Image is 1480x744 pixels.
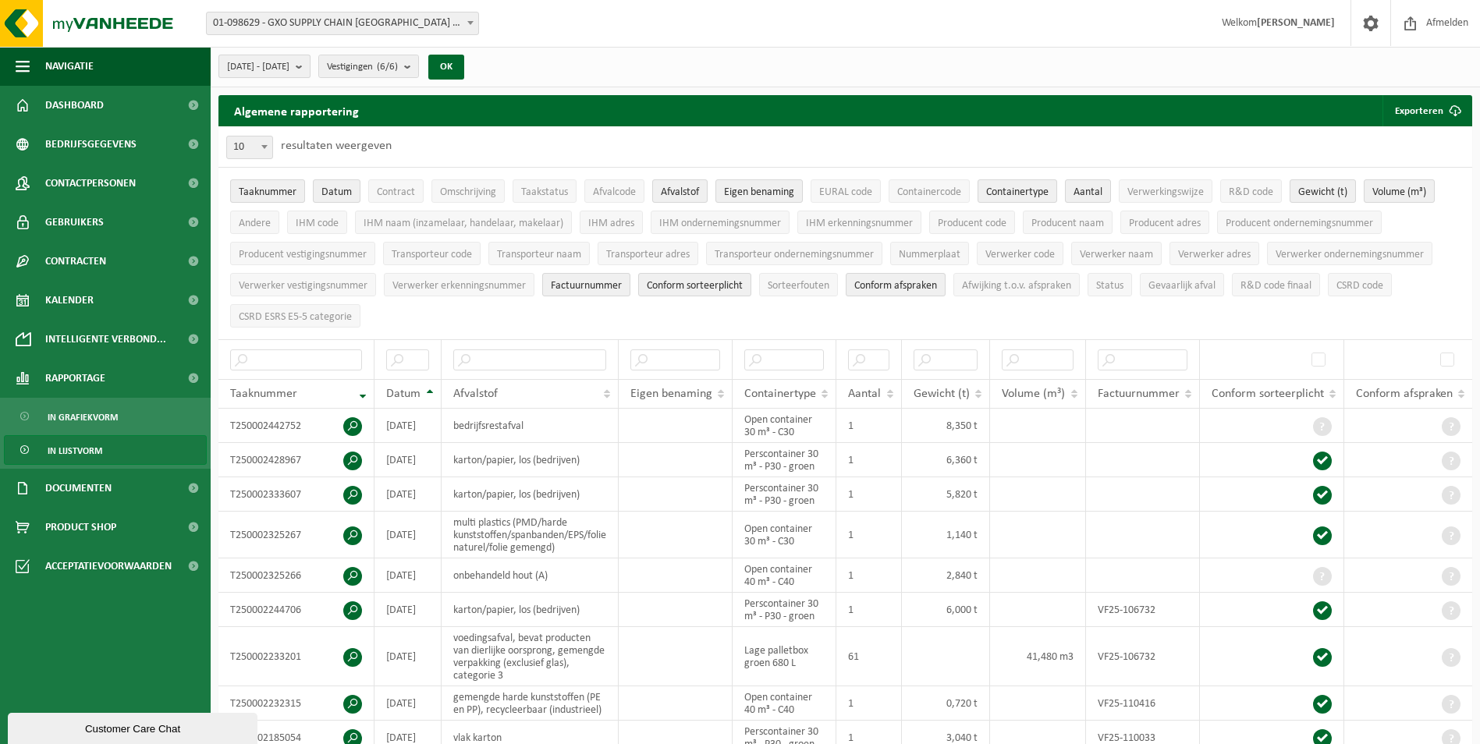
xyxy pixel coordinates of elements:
span: In lijstvorm [48,436,102,466]
span: CSRD code [1336,280,1383,292]
label: resultaten weergeven [281,140,392,152]
td: [DATE] [374,627,442,686]
button: ContractContract: Activate to sort [368,179,424,203]
span: Conform sorteerplicht [1212,388,1324,400]
span: Transporteur adres [606,249,690,260]
span: Volume (m³) [1372,186,1426,198]
td: T250002325266 [218,558,374,593]
span: IHM adres [588,218,634,229]
td: VF25-106732 [1086,627,1200,686]
span: Verwerkingswijze [1127,186,1204,198]
td: onbehandeld hout (A) [442,558,619,593]
td: 0,720 t [902,686,990,721]
td: Perscontainer 30 m³ - P30 - groen [733,477,836,512]
span: Taaknummer [239,186,296,198]
td: T250002325267 [218,512,374,558]
span: Dashboard [45,86,104,125]
td: VF25-106732 [1086,593,1200,627]
td: 1 [836,409,902,443]
button: Afwijking t.o.v. afsprakenAfwijking t.o.v. afspraken: Activate to sort [953,273,1080,296]
button: IHM erkenningsnummerIHM erkenningsnummer: Activate to sort [797,211,921,234]
td: Open container 40 m³ - C40 [733,558,836,593]
button: CSRD ESRS E5-5 categorieCSRD ESRS E5-5 categorie: Activate to sort [230,304,360,328]
span: Gewicht (t) [1298,186,1347,198]
td: 1 [836,512,902,558]
td: T250002333607 [218,477,374,512]
td: bedrijfsrestafval [442,409,619,443]
count: (6/6) [377,62,398,72]
h2: Algemene rapportering [218,95,374,126]
span: Contract [377,186,415,198]
span: Eigen benaming [630,388,712,400]
span: Containertype [744,388,816,400]
span: Aantal [848,388,881,400]
button: AfvalcodeAfvalcode: Activate to sort [584,179,644,203]
button: Verwerker codeVerwerker code: Activate to sort [977,242,1063,265]
button: Producent codeProducent code: Activate to sort [929,211,1015,234]
button: Conform sorteerplicht : Activate to sort [638,273,751,296]
td: [DATE] [374,409,442,443]
button: ContainercodeContainercode: Activate to sort [889,179,970,203]
span: Eigen benaming [724,186,794,198]
span: Product Shop [45,508,116,547]
button: IHM adresIHM adres: Activate to sort [580,211,643,234]
td: multi plastics (PMD/harde kunststoffen/spanbanden/EPS/folie naturel/folie gemengd) [442,512,619,558]
td: gemengde harde kunststoffen (PE en PP), recycleerbaar (industrieel) [442,686,619,721]
span: In grafiekvorm [48,402,118,432]
span: R&D code [1229,186,1273,198]
button: VerwerkingswijzeVerwerkingswijze: Activate to sort [1119,179,1212,203]
span: Taakstatus [521,186,568,198]
span: Datum [386,388,421,400]
span: Sorteerfouten [768,280,829,292]
span: Transporteur ondernemingsnummer [715,249,874,260]
button: Vestigingen(6/6) [318,55,419,78]
td: 1 [836,558,902,593]
td: 1 [836,593,902,627]
button: Gewicht (t)Gewicht (t): Activate to sort [1290,179,1356,203]
span: Gebruikers [45,203,104,242]
button: Verwerker naamVerwerker naam: Activate to sort [1071,242,1162,265]
a: In grafiekvorm [4,402,207,431]
button: Transporteur adresTransporteur adres: Activate to sort [598,242,698,265]
button: TaakstatusTaakstatus: Activate to sort [513,179,577,203]
td: Perscontainer 30 m³ - P30 - groen [733,593,836,627]
span: Containercode [897,186,961,198]
span: Andere [239,218,271,229]
span: Conform afspraken [1356,388,1453,400]
td: T250002233201 [218,627,374,686]
td: voedingsafval, bevat producten van dierlijke oorsprong, gemengde verpakking (exclusief glas), cat... [442,627,619,686]
span: Transporteur code [392,249,472,260]
button: Producent adresProducent adres: Activate to sort [1120,211,1209,234]
td: 6,360 t [902,443,990,477]
button: Verwerker vestigingsnummerVerwerker vestigingsnummer: Activate to sort [230,273,376,296]
span: Factuurnummer [551,280,622,292]
td: [DATE] [374,443,442,477]
span: Producent adres [1129,218,1201,229]
td: [DATE] [374,686,442,721]
button: IHM ondernemingsnummerIHM ondernemingsnummer: Activate to sort [651,211,790,234]
span: Factuurnummer [1098,388,1180,400]
button: NummerplaatNummerplaat: Activate to sort [890,242,969,265]
td: T250002428967 [218,443,374,477]
td: [DATE] [374,558,442,593]
button: EURAL codeEURAL code: Activate to sort [811,179,881,203]
button: FactuurnummerFactuurnummer: Activate to sort [542,273,630,296]
td: karton/papier, los (bedrijven) [442,443,619,477]
td: karton/papier, los (bedrijven) [442,477,619,512]
button: IHM naam (inzamelaar, handelaar, makelaar)IHM naam (inzamelaar, handelaar, makelaar): Activate to... [355,211,572,234]
td: 8,350 t [902,409,990,443]
span: Verwerker erkenningsnummer [392,280,526,292]
iframe: chat widget [8,710,261,744]
a: In lijstvorm [4,435,207,465]
span: Verwerker code [985,249,1055,260]
span: CSRD ESRS E5-5 categorie [239,311,352,323]
span: Verwerker adres [1178,249,1251,260]
span: Afvalstof [453,388,498,400]
span: Gevaarlijk afval [1148,280,1216,292]
td: 1,140 t [902,512,990,558]
span: [DATE] - [DATE] [227,55,289,79]
button: Transporteur codeTransporteur code: Activate to sort [383,242,481,265]
span: Contracten [45,242,106,281]
td: 5,820 t [902,477,990,512]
